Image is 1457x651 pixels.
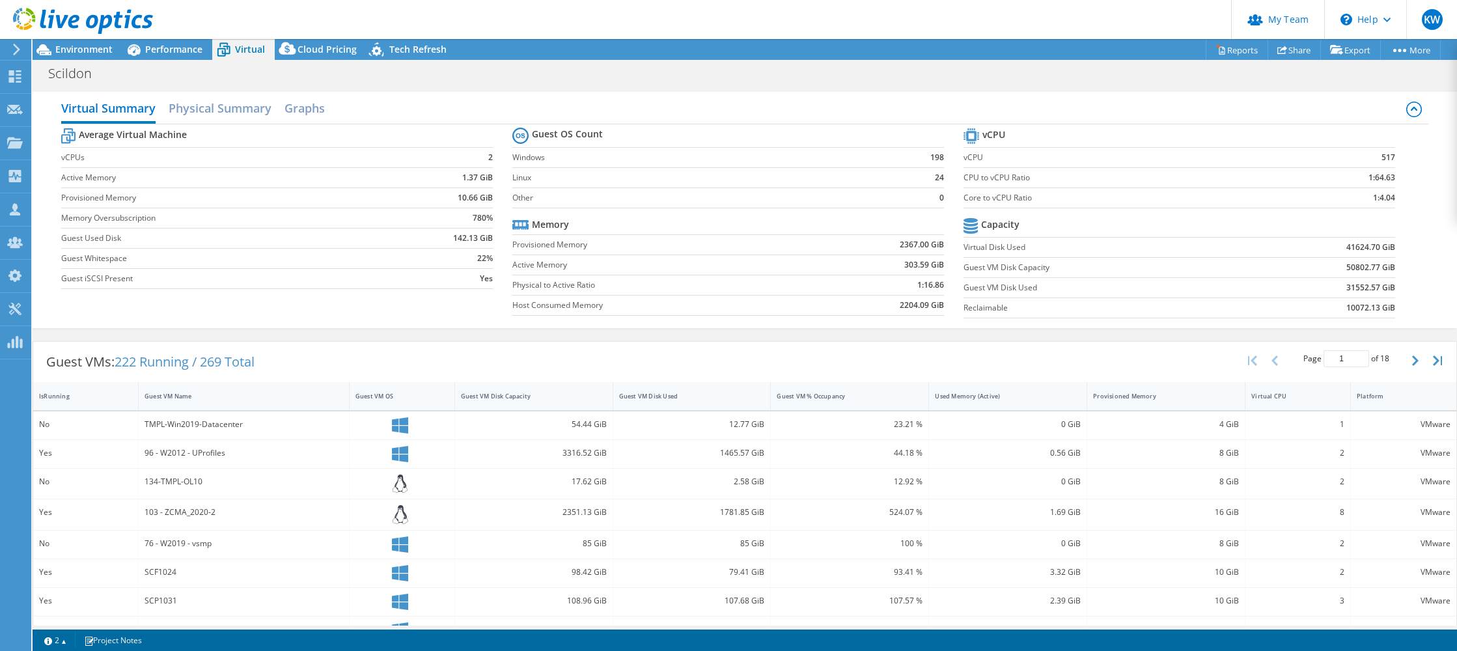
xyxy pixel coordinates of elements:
[61,212,389,225] label: Memory Oversubscription
[1422,9,1443,30] span: KW
[39,622,132,637] div: Yes
[61,191,389,204] label: Provisioned Memory
[619,392,749,400] div: Guest VM Disk Used
[1251,565,1344,579] div: 2
[619,594,765,608] div: 107.68 GiB
[1346,281,1395,294] b: 31552.57 GiB
[61,151,389,164] label: vCPUs
[145,475,343,489] div: 134-TMPL-OL10
[39,475,132,489] div: No
[939,191,944,204] b: 0
[777,536,923,551] div: 100 %
[42,66,112,81] h1: Scildon
[964,301,1246,314] label: Reclaimable
[453,232,493,245] b: 142.13 GiB
[61,232,389,245] label: Guest Used Disk
[935,392,1065,400] div: Used Memory (Active)
[777,475,923,489] div: 12.92 %
[1346,241,1395,254] b: 41624.70 GiB
[145,536,343,551] div: 76 - W2019 - vsmp
[1251,622,1344,637] div: 3
[389,43,447,55] span: Tech Refresh
[917,279,944,292] b: 1:16.86
[1357,475,1450,489] div: VMware
[1093,622,1239,637] div: 16 GiB
[777,622,923,637] div: 107.15 %
[461,536,607,551] div: 85 GiB
[477,252,493,265] b: 22%
[39,446,132,460] div: Yes
[145,446,343,460] div: 96 - W2012 - UProfiles
[39,417,132,432] div: No
[1303,350,1389,367] span: Page of
[982,128,1005,141] b: vCPU
[235,43,265,55] span: Virtual
[981,218,1020,231] b: Capacity
[461,594,607,608] div: 108.96 GiB
[461,622,607,637] div: 123.96 GiB
[145,505,343,519] div: 103 - ZCMA_2020-2
[1357,536,1450,551] div: VMware
[1373,191,1395,204] b: 1:4.04
[1324,350,1369,367] input: jump to page
[1380,40,1441,60] a: More
[1251,475,1344,489] div: 2
[61,95,156,124] h2: Virtual Summary
[33,342,268,382] div: Guest VMs:
[145,594,343,608] div: SCP1031
[935,446,1081,460] div: 0.56 GiB
[777,417,923,432] div: 23.21 %
[461,392,591,400] div: Guest VM Disk Capacity
[39,594,132,608] div: Yes
[1251,594,1344,608] div: 3
[458,191,493,204] b: 10.66 GiB
[1381,151,1395,164] b: 517
[461,565,607,579] div: 98.42 GiB
[619,565,765,579] div: 79.41 GiB
[1093,446,1239,460] div: 8 GiB
[35,632,76,648] a: 2
[532,128,603,141] b: Guest OS Count
[512,191,887,204] label: Other
[298,43,357,55] span: Cloud Pricing
[935,171,944,184] b: 24
[39,565,132,579] div: Yes
[1357,622,1450,637] div: VMware
[512,238,809,251] label: Provisioned Memory
[480,272,493,285] b: Yes
[169,95,271,121] h2: Physical Summary
[900,299,944,312] b: 2204.09 GiB
[512,258,809,271] label: Active Memory
[777,594,923,608] div: 107.57 %
[532,218,569,231] b: Memory
[1357,594,1450,608] div: VMware
[1093,417,1239,432] div: 4 GiB
[461,417,607,432] div: 54.44 GiB
[904,258,944,271] b: 303.59 GiB
[619,536,765,551] div: 85 GiB
[1093,565,1239,579] div: 10 GiB
[512,151,887,164] label: Windows
[1093,594,1239,608] div: 10 GiB
[39,536,132,551] div: No
[512,171,887,184] label: Linux
[777,505,923,519] div: 524.07 %
[461,475,607,489] div: 17.62 GiB
[964,171,1282,184] label: CPU to vCPU Ratio
[145,622,343,637] div: SCP1036
[935,475,1081,489] div: 0 GiB
[1380,353,1389,364] span: 18
[488,151,493,164] b: 2
[462,171,493,184] b: 1.37 GiB
[473,212,493,225] b: 780%
[1251,536,1344,551] div: 2
[145,417,343,432] div: TMPL-Win2019-Datacenter
[355,392,433,400] div: Guest VM OS
[1357,565,1450,579] div: VMware
[1340,14,1352,25] svg: \n
[619,475,765,489] div: 2.58 GiB
[145,43,202,55] span: Performance
[1357,417,1450,432] div: VMware
[1268,40,1321,60] a: Share
[935,417,1081,432] div: 0 GiB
